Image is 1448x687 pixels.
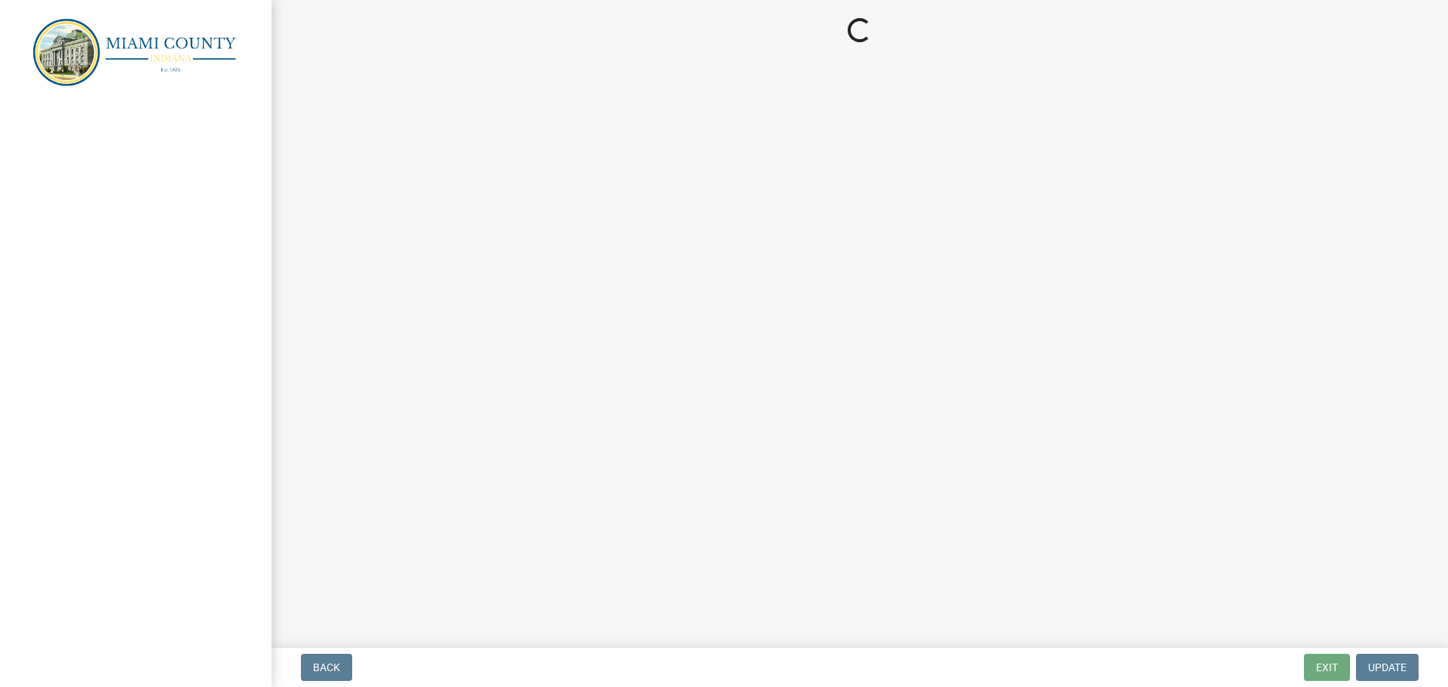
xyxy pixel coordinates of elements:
[30,16,247,87] img: Miami County, Indiana
[301,654,352,681] button: Back
[1356,654,1419,681] button: Update
[1304,654,1350,681] button: Exit
[313,661,340,673] span: Back
[1368,661,1407,673] span: Update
